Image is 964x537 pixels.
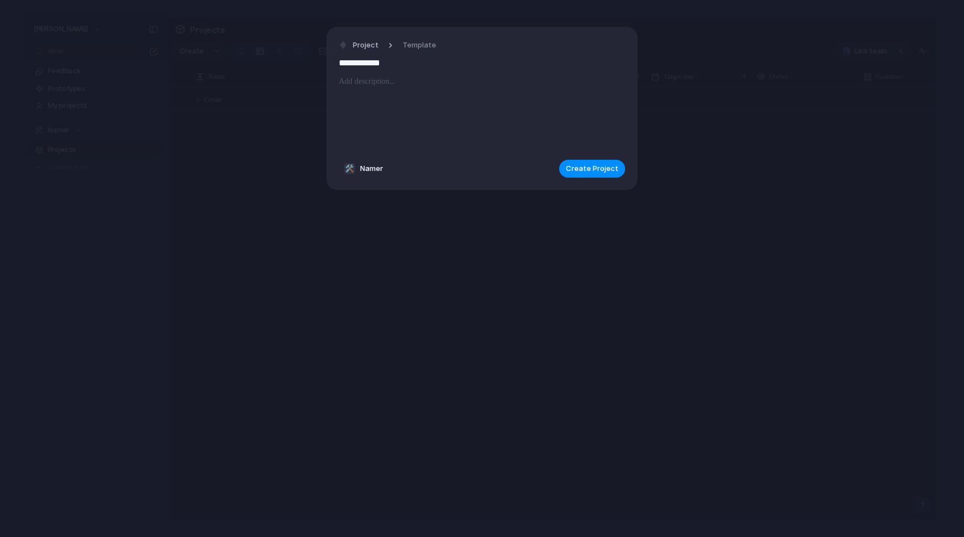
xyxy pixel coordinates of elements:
span: Template [403,40,436,51]
button: Template [396,37,443,54]
span: Project [353,40,379,51]
button: Project [336,37,382,54]
span: Namer [360,163,383,174]
button: Create Project [559,160,625,178]
span: Create Project [566,163,618,174]
div: 🛠️ [344,163,355,174]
